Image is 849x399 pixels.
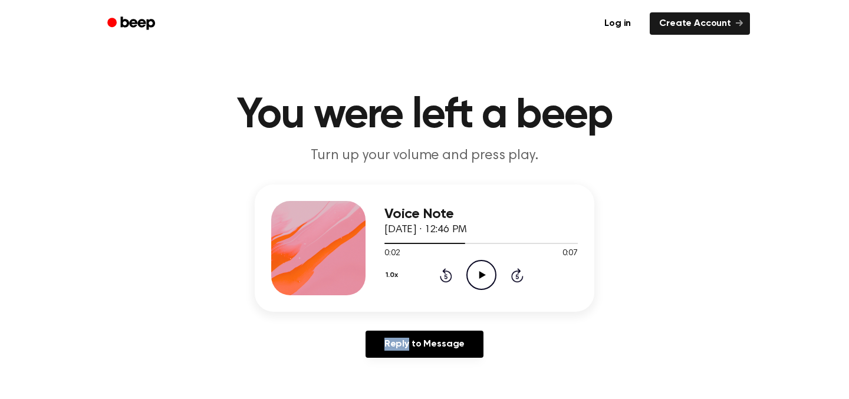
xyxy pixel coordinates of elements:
button: 1.0x [384,265,402,285]
h3: Voice Note [384,206,578,222]
p: Turn up your volume and press play. [198,146,651,166]
span: 0:07 [562,248,578,260]
span: 0:02 [384,248,400,260]
span: [DATE] · 12:46 PM [384,225,467,235]
h1: You were left a beep [123,94,726,137]
a: Beep [99,12,166,35]
a: Create Account [650,12,750,35]
a: Reply to Message [366,331,483,358]
a: Log in [593,10,643,37]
